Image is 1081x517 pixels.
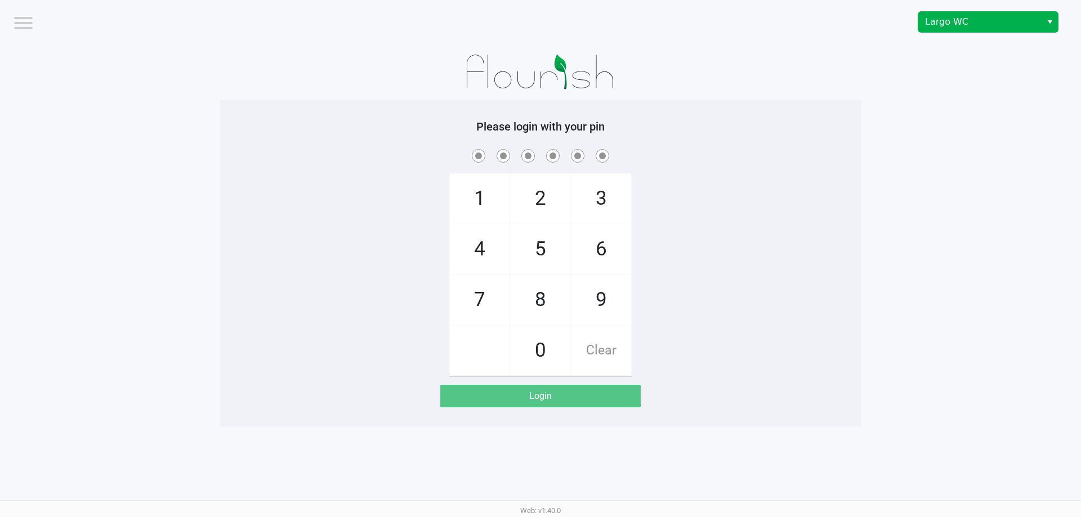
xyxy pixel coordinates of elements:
[511,275,570,325] span: 8
[520,506,561,515] span: Web: v1.40.0
[450,174,510,223] span: 1
[1042,12,1058,32] button: Select
[511,224,570,274] span: 5
[571,174,631,223] span: 3
[228,120,853,133] h5: Please login with your pin
[511,174,570,223] span: 2
[571,275,631,325] span: 9
[925,15,1035,29] span: Largo WC
[571,224,631,274] span: 6
[450,224,510,274] span: 4
[511,326,570,375] span: 0
[450,275,510,325] span: 7
[571,326,631,375] span: Clear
